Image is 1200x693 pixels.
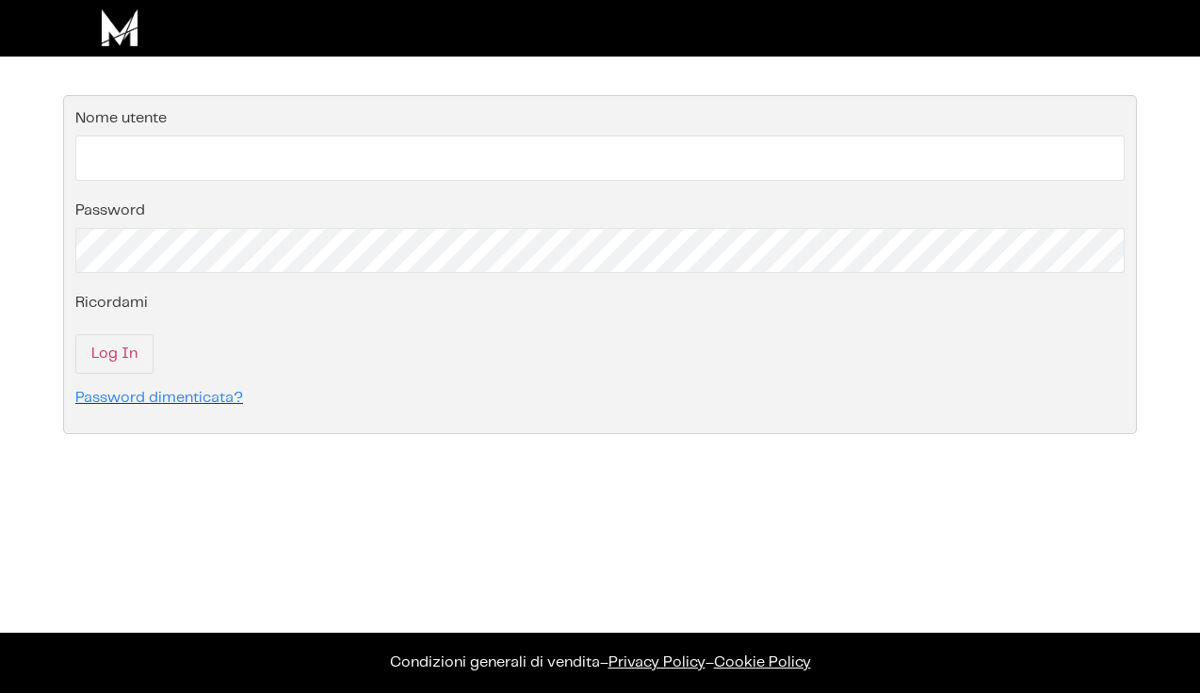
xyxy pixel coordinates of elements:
[714,655,811,669] span: Cookie Policy
[390,655,600,669] a: Condizioni generali di vendita
[75,203,145,218] label: Password
[75,334,154,374] input: Log In
[75,296,148,311] label: Ricordami
[608,655,705,669] a: Privacy Policy
[75,136,1125,181] input: Nome utente
[75,391,243,405] a: Password dimenticata?
[75,111,167,126] label: Nome utente
[19,652,1181,674] p: – –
